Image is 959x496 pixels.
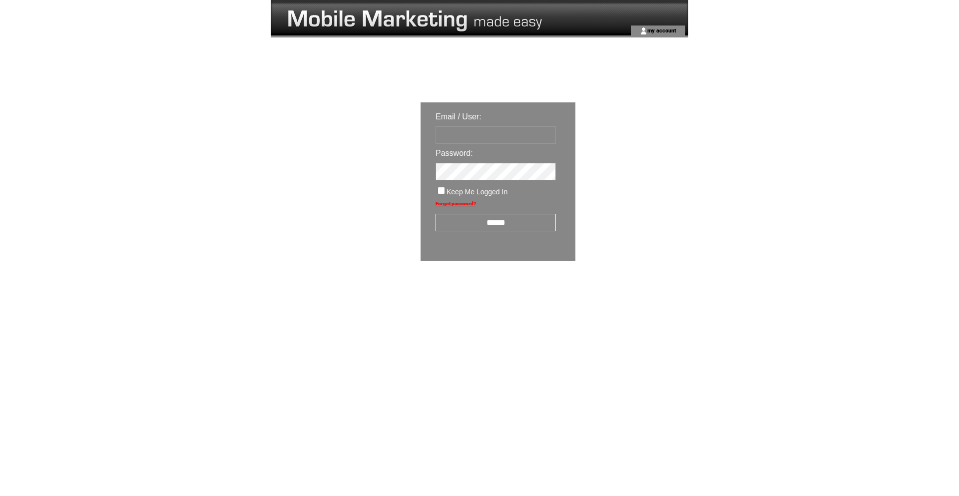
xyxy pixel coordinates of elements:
[436,149,473,157] span: Password:
[447,188,507,196] span: Keep Me Logged In
[647,27,676,33] a: my account
[640,27,647,35] img: account_icon.gif
[604,286,654,298] img: transparent.png
[436,201,476,206] a: Forgot password?
[436,112,481,121] span: Email / User:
